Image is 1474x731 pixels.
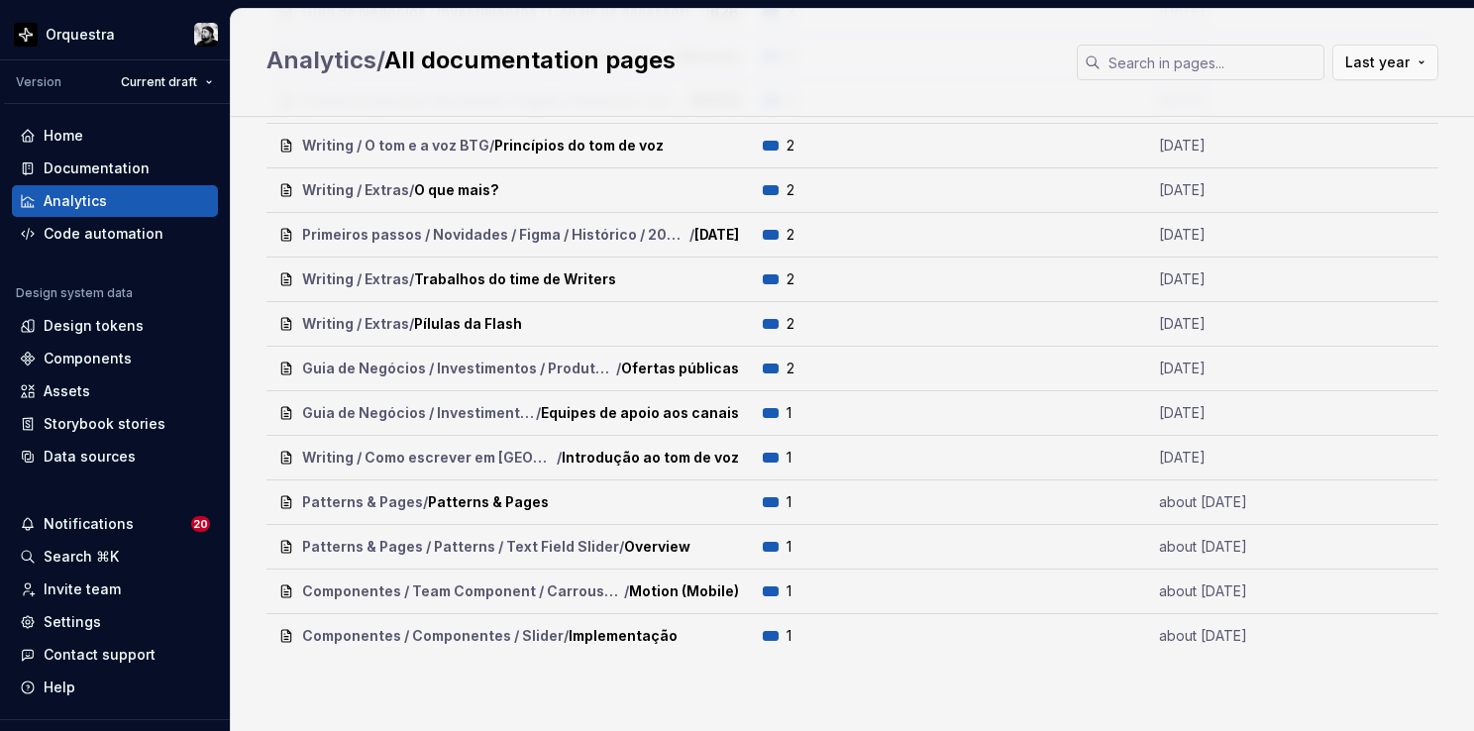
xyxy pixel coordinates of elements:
[266,45,1053,76] h2: All documentation pages
[787,626,838,646] span: 1
[787,359,838,378] span: 2
[46,25,115,45] div: Orquestra
[787,180,838,200] span: 2
[302,225,689,245] span: Primeiros passos / Novidades / Figma / Histórico / 2024 / Novembro
[12,606,218,638] a: Settings
[1159,581,1308,601] p: about [DATE]
[44,126,83,146] div: Home
[302,403,536,423] span: Guia de Negócios / Investimentos / Canais de assessoria de investimentos
[536,403,541,423] span: /
[1159,180,1308,200] p: [DATE]
[302,180,409,200] span: Writing / Extras
[12,508,218,540] button: Notifications20
[12,218,218,250] a: Code automation
[44,678,75,697] div: Help
[16,285,133,301] div: Design system data
[302,492,423,512] span: Patterns & Pages
[787,269,838,289] span: 2
[302,537,619,557] span: Patterns & Pages / Patterns / Text Field Slider
[494,136,664,156] span: Princípios do tom de voz
[689,225,694,245] span: /
[112,68,222,96] button: Current draft
[12,672,218,703] button: Help
[414,180,499,200] span: O que mais?
[1159,626,1308,646] p: about [DATE]
[12,408,218,440] a: Storybook stories
[1159,537,1308,557] p: about [DATE]
[44,414,165,434] div: Storybook stories
[414,314,522,334] span: Pílulas da Flash
[624,581,629,601] span: /
[409,269,414,289] span: /
[12,441,218,472] a: Data sources
[1159,403,1308,423] p: [DATE]
[787,136,838,156] span: 2
[302,581,624,601] span: Componentes / Team Component / Carrousel Highlight
[12,185,218,217] a: Analytics
[787,537,838,557] span: 1
[44,447,136,467] div: Data sources
[428,492,549,512] span: Patterns & Pages
[1159,136,1308,156] p: [DATE]
[1159,314,1308,334] p: [DATE]
[44,191,107,211] div: Analytics
[616,359,621,378] span: /
[787,492,838,512] span: 1
[266,46,376,74] a: Analytics
[302,626,564,646] span: Componentes / Componentes / Slider
[423,492,428,512] span: /
[619,537,624,557] span: /
[557,448,562,468] span: /
[44,514,134,534] div: Notifications
[787,225,838,245] span: 2
[12,310,218,342] a: Design tokens
[191,516,210,532] span: 20
[12,639,218,671] button: Contact support
[569,626,678,646] span: Implementação
[12,120,218,152] a: Home
[621,359,739,378] span: Ofertas públicas
[12,153,218,184] a: Documentation
[44,158,150,178] div: Documentation
[12,375,218,407] a: Assets
[562,448,739,468] span: Introdução ao tom de voz
[302,448,557,468] span: Writing / Como escrever em [GEOGRAPHIC_DATA]
[44,381,90,401] div: Assets
[4,13,226,55] button: OrquestraLucas Angelo Marim
[409,314,414,334] span: /
[489,136,494,156] span: /
[44,612,101,632] div: Settings
[302,359,616,378] span: Guia de Negócios / Investimentos / Produtos de investimento
[564,626,569,646] span: /
[302,314,409,334] span: Writing / Extras
[1101,45,1324,80] input: Search in pages...
[787,448,838,468] span: 1
[302,269,409,289] span: Writing / Extras
[12,541,218,573] button: Search ⌘K
[414,269,616,289] span: Trabalhos do time de Writers
[541,403,739,423] span: Equipes de apoio aos canais
[787,403,838,423] span: 1
[1159,359,1308,378] p: [DATE]
[44,547,119,567] div: Search ⌘K
[694,225,739,245] span: [DATE]
[302,136,489,156] span: Writing / O tom e a voz BTG
[14,23,38,47] img: 2d16a307-6340-4442-b48d-ad77c5bc40e7.png
[624,537,690,557] span: Overview
[1159,225,1308,245] p: [DATE]
[44,645,156,665] div: Contact support
[44,316,144,336] div: Design tokens
[16,74,61,90] div: Version
[1332,45,1438,80] button: Last year
[44,579,121,599] div: Invite team
[194,23,218,47] img: Lucas Angelo Marim
[787,581,838,601] span: 1
[266,46,384,74] span: /
[1159,448,1308,468] p: [DATE]
[44,349,132,368] div: Components
[12,343,218,374] a: Components
[121,74,197,90] span: Current draft
[12,574,218,605] a: Invite team
[1159,492,1308,512] p: about [DATE]
[409,180,414,200] span: /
